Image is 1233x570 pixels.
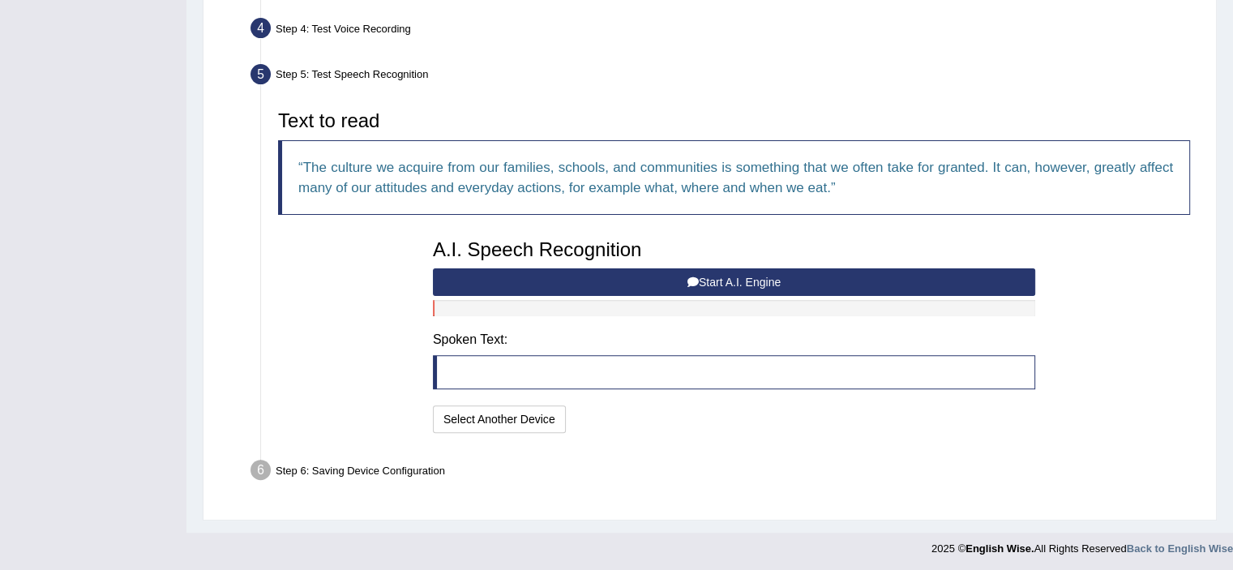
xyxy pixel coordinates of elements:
[243,455,1209,491] div: Step 6: Saving Device Configuration
[433,239,1035,260] h3: A.I. Speech Recognition
[931,533,1233,556] div: 2025 © All Rights Reserved
[965,542,1034,555] strong: English Wise.
[278,110,1190,131] h3: Text to read
[433,332,1035,347] h4: Spoken Text:
[243,59,1209,95] div: Step 5: Test Speech Recognition
[433,268,1035,296] button: Start A.I. Engine
[243,13,1209,49] div: Step 4: Test Voice Recording
[433,405,566,433] button: Select Another Device
[1127,542,1233,555] a: Back to English Wise
[298,160,1173,195] q: The culture we acquire from our families, schools, and communities is something that we often tak...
